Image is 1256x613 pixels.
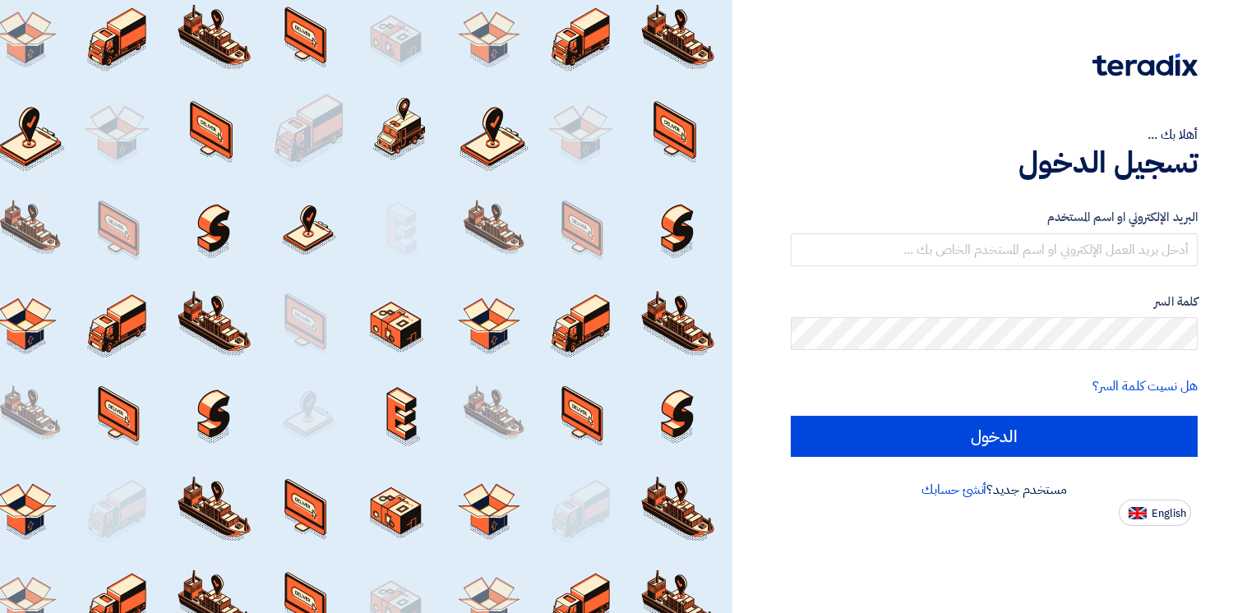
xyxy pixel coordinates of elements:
[1129,507,1147,519] img: en-US.png
[791,293,1198,311] label: كلمة السر
[1152,508,1186,519] span: English
[1119,500,1191,526] button: English
[791,145,1198,181] h1: تسجيل الدخول
[791,125,1198,145] div: أهلا بك ...
[791,416,1198,457] input: الدخول
[791,480,1198,500] div: مستخدم جديد؟
[1092,376,1198,396] a: هل نسيت كلمة السر؟
[791,233,1198,266] input: أدخل بريد العمل الإلكتروني او اسم المستخدم الخاص بك ...
[791,208,1198,227] label: البريد الإلكتروني او اسم المستخدم
[1092,53,1198,76] img: Teradix logo
[921,480,986,500] a: أنشئ حسابك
